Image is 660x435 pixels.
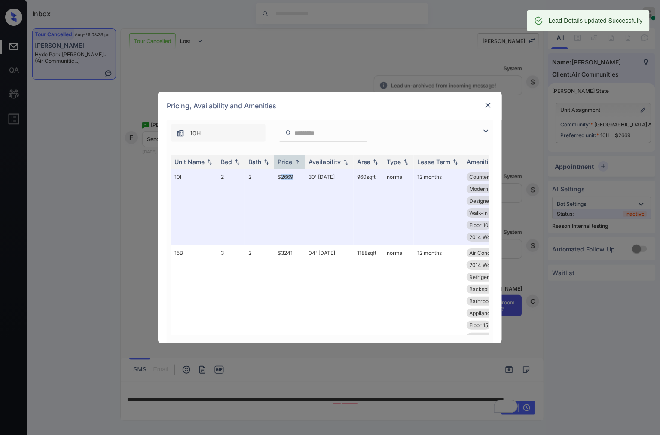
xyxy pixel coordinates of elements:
[469,198,512,204] span: Designer Kitche...
[484,101,492,110] img: close
[402,159,410,165] img: sorting
[469,210,507,216] span: Walk-in Closets
[174,158,205,165] div: Unit Name
[217,169,245,245] td: 2
[469,262,513,268] span: 2014 Wood Floor...
[383,245,414,345] td: normal
[414,245,463,345] td: 12 months
[469,274,510,280] span: Refrigerator Le...
[176,129,185,138] img: icon-zuma
[467,158,495,165] div: Amenities
[469,234,513,240] span: 2014 Wood Floor...
[205,159,214,165] img: sorting
[354,169,383,245] td: 960 sqft
[469,186,508,192] span: Modern Kitchen
[171,169,217,245] td: 10H
[221,158,232,165] div: Bed
[549,13,643,28] div: Lead Details updated Successfully
[469,310,510,316] span: Appliances Stai...
[217,245,245,345] td: 3
[274,169,305,245] td: $2669
[357,158,370,165] div: Area
[371,159,380,165] img: sorting
[481,126,491,136] img: icon-zuma
[248,158,261,165] div: Bath
[245,169,274,245] td: 2
[309,158,341,165] div: Availability
[417,158,450,165] div: Lease Term
[414,169,463,245] td: 12 months
[245,245,274,345] td: 2
[305,245,354,345] td: 04' [DATE]
[190,129,201,138] span: 10H
[305,169,354,245] td: 30' [DATE]
[383,169,414,245] td: normal
[469,222,489,228] span: Floor 10
[469,286,514,292] span: Backsplash Cera...
[451,159,460,165] img: sorting
[233,159,241,165] img: sorting
[285,129,292,137] img: icon-zuma
[354,245,383,345] td: 1188 sqft
[158,92,502,120] div: Pricing, Availability and Amenities
[293,159,302,165] img: sorting
[469,334,513,340] span: Countertops Gra...
[469,174,513,180] span: Countertops Gra...
[469,250,506,256] span: Air Conditioner
[171,245,217,345] td: 15B
[278,158,292,165] div: Price
[387,158,401,165] div: Type
[342,159,350,165] img: sorting
[469,322,488,328] span: Floor 15
[274,245,305,345] td: $3241
[469,298,516,304] span: Bathroom Upgrad...
[262,159,271,165] img: sorting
